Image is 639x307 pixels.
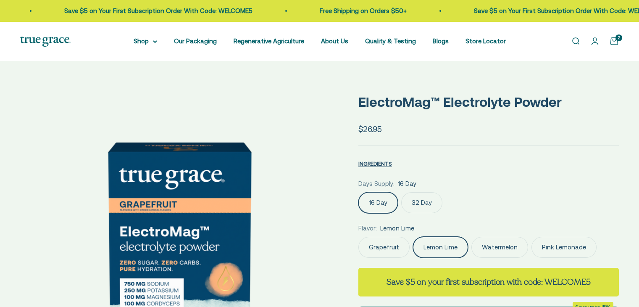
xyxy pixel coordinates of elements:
[433,37,449,45] a: Blogs
[174,37,217,45] a: Our Packaging
[358,91,619,113] p: ElectroMag™ Electrolyte Powder
[380,223,414,233] span: Lemon Lime
[358,161,392,167] span: INGREDIENTS
[398,179,416,189] span: 16 Day
[234,37,304,45] a: Regenerative Agriculture
[358,159,392,169] button: INGREDIENTS
[358,223,377,233] legend: Flavor:
[358,179,394,189] legend: Days Supply:
[358,123,382,135] sale-price: $26.95
[134,36,157,46] summary: Shop
[465,37,506,45] a: Store Locator
[408,6,597,16] p: Save $5 on Your First Subscription Order With Code: WELCOME5
[387,276,591,288] strong: Save $5 on your first subscription with code: WELCOME5
[254,7,341,14] a: Free Shipping on Orders $50+
[615,34,622,41] cart-count: 2
[321,37,348,45] a: About Us
[365,37,416,45] a: Quality & Testing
